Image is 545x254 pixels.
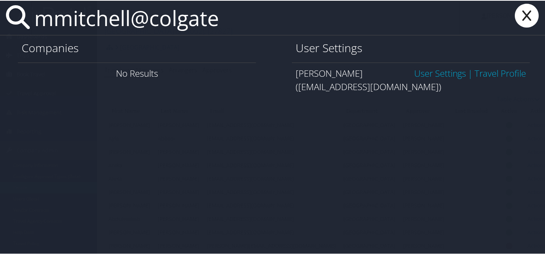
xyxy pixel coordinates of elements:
[296,79,526,93] div: ([EMAIL_ADDRESS][DOMAIN_NAME])
[22,39,252,55] h1: Companies
[18,62,256,83] div: No Results
[296,66,363,79] span: [PERSON_NAME]
[466,66,475,79] span: |
[475,66,526,79] a: View OBT Profile
[296,39,526,55] h1: User Settings
[414,66,466,79] a: User Settings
